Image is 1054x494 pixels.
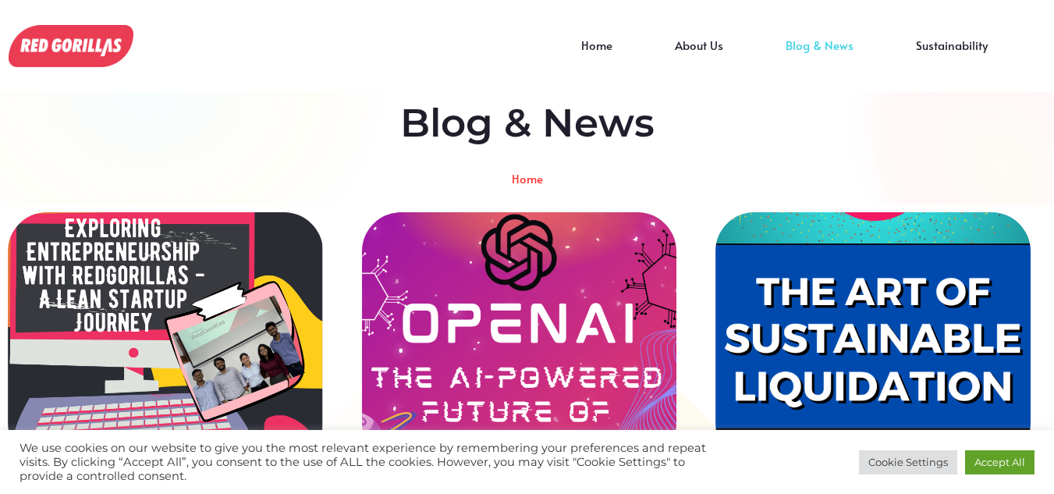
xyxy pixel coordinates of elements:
a: Cookie Settings [859,450,957,474]
a: Home [550,45,644,69]
h2: Blog & News [28,100,1027,147]
a: Sustainable Liquidation [715,212,1031,462]
a: OpenAI – The AI Powered Future of Commerce [362,212,677,462]
a: Blog & News [754,45,885,69]
a: Home [512,172,543,184]
img: Blog Posts [9,25,133,66]
a: Accept All [965,450,1034,474]
a: Sustainability [885,45,1019,69]
a: Exploring Entrepreneurship with RedGorillas: A Lean Startup Journey [8,212,323,462]
div: We use cookies on our website to give you the most relevant experience by remembering your prefer... [20,441,730,483]
a: About Us [644,45,754,69]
